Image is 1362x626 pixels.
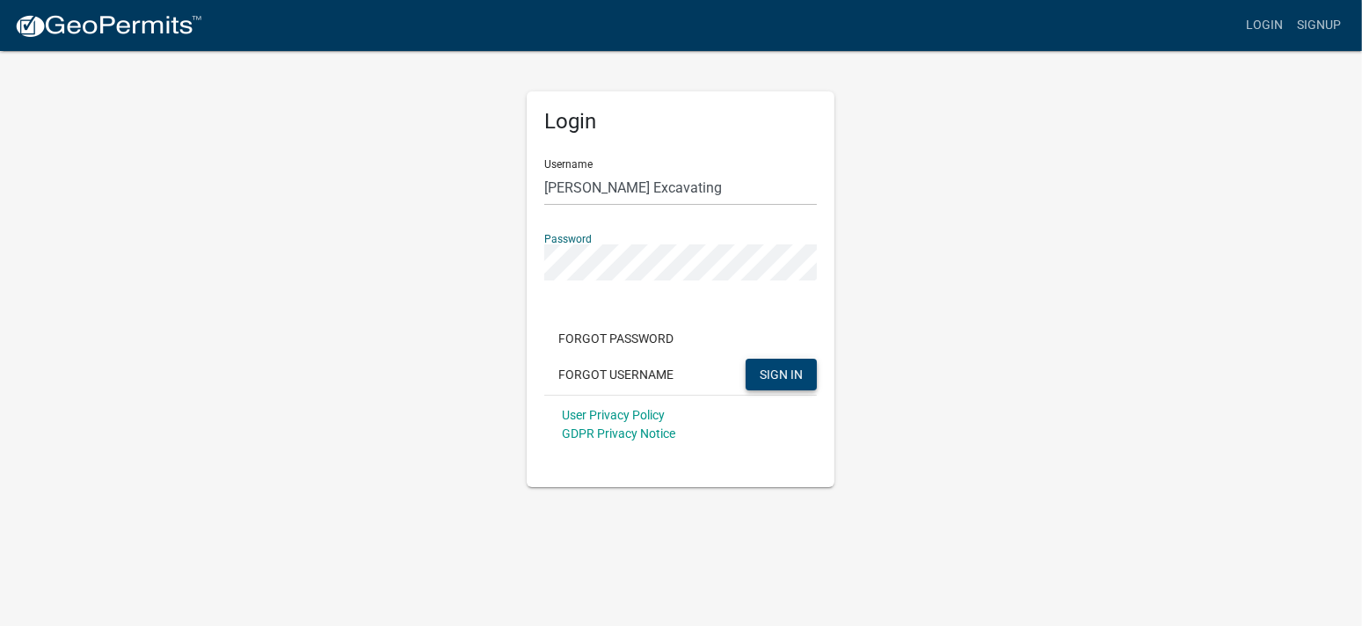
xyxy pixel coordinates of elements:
span: SIGN IN [760,367,803,381]
a: User Privacy Policy [562,408,665,422]
a: GDPR Privacy Notice [562,426,675,440]
a: Signup [1290,9,1348,42]
button: SIGN IN [746,359,817,390]
h5: Login [544,109,817,135]
button: Forgot Username [544,359,688,390]
button: Forgot Password [544,323,688,354]
a: Login [1239,9,1290,42]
